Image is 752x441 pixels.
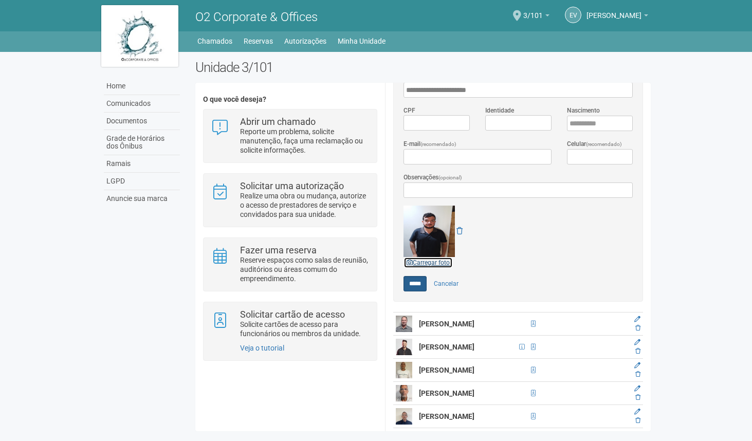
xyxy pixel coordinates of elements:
a: Grade de Horários dos Ônibus [104,130,180,155]
a: EV [565,7,581,23]
label: Observações [403,173,462,182]
a: Chamados [197,34,232,48]
img: user.png [396,339,412,355]
a: Reservas [244,34,273,48]
a: Editar membro [634,316,640,323]
a: Editar membro [634,362,640,369]
img: GetFile [403,206,455,257]
strong: Solicitar cartão de acesso [240,309,345,320]
a: Editar membro [634,408,640,415]
label: CPF [403,106,415,115]
img: user.png [396,362,412,378]
a: Editar membro [634,385,640,392]
a: Comunicados [104,95,180,113]
a: Excluir membro [635,394,640,401]
a: Excluir membro [635,371,640,378]
strong: [PERSON_NAME] [419,343,474,351]
h2: Unidade 3/101 [195,60,651,75]
img: user.png [396,408,412,425]
a: Autorizações [284,34,326,48]
a: Anuncie sua marca [104,190,180,207]
h4: O que você deseja? [203,96,377,103]
a: Solicitar cartão de acesso Solicite cartões de acesso para funcionários ou membros da unidade. [211,310,369,338]
a: Minha Unidade [338,34,386,48]
a: Excluir membro [635,324,640,332]
strong: [PERSON_NAME] [419,412,474,420]
a: Home [104,78,180,95]
a: Excluir membro [635,347,640,355]
a: Cancelar [428,276,464,291]
strong: [PERSON_NAME] [419,366,474,374]
img: logo.jpg [101,5,178,67]
a: Veja o tutorial [240,344,284,352]
label: E-mail [403,139,456,149]
a: Solicitar uma autorização Realize uma obra ou mudança, autorize o acesso de prestadores de serviç... [211,181,369,219]
a: Ramais [104,155,180,173]
a: 3/101 [523,13,549,21]
p: Realize uma obra ou mudança, autorize o acesso de prestadores de serviço e convidados para sua un... [240,191,369,219]
a: Editar membro [634,431,640,438]
span: 3/101 [523,2,543,20]
label: Celular [567,139,622,149]
strong: [PERSON_NAME] [419,320,474,328]
a: [PERSON_NAME] [586,13,648,21]
a: Fazer uma reserva Reserve espaços como salas de reunião, auditórios ou áreas comum do empreendime... [211,246,369,283]
span: Eduany Vidal [586,2,641,20]
strong: Fazer uma reserva [240,245,317,255]
a: Editar membro [634,339,640,346]
a: Excluir membro [635,417,640,424]
p: Solicite cartões de acesso para funcionários ou membros da unidade. [240,320,369,338]
strong: [PERSON_NAME] [419,389,474,397]
label: Identidade [485,106,514,115]
strong: Abrir um chamado [240,116,316,127]
label: Nascimento [567,106,600,115]
img: user.png [396,385,412,401]
img: user.png [396,316,412,332]
span: O2 Corporate & Offices [195,10,318,24]
a: Abrir um chamado Reporte um problema, solicite manutenção, faça uma reclamação ou solicite inform... [211,117,369,155]
a: Remover [456,227,463,235]
span: (opcional) [438,175,462,180]
a: LGPD [104,173,180,190]
a: Carregar foto [403,257,453,268]
strong: Solicitar uma autorização [240,180,344,191]
a: Documentos [104,113,180,130]
span: (recomendado) [420,141,456,147]
p: Reporte um problema, solicite manutenção, faça uma reclamação ou solicite informações. [240,127,369,155]
p: Reserve espaços como salas de reunião, auditórios ou áreas comum do empreendimento. [240,255,369,283]
span: (recomendado) [586,141,622,147]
